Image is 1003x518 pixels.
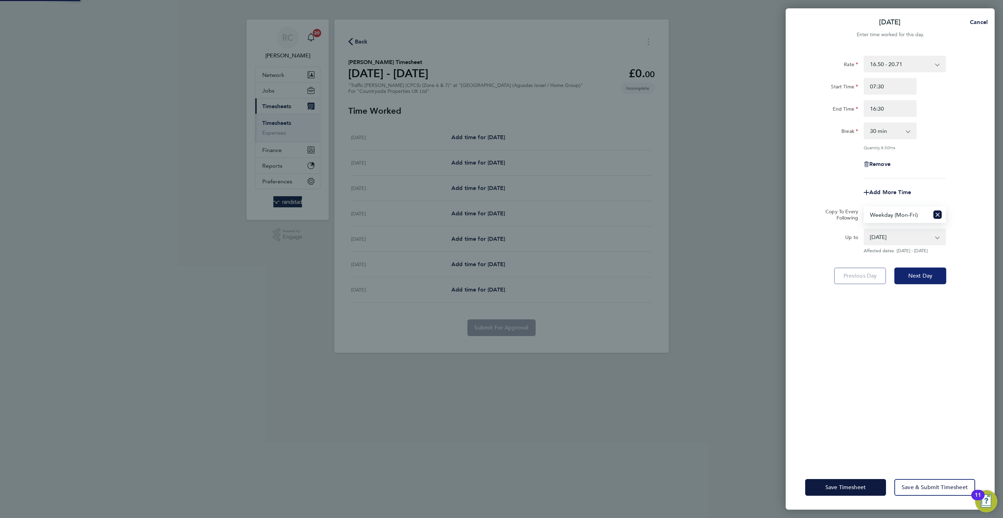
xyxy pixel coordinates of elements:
[879,17,901,27] p: [DATE]
[786,31,995,39] div: Enter time worked for this day.
[864,100,917,117] input: E.g. 18:00
[902,484,968,491] span: Save & Submit Timesheet
[864,248,946,254] span: Affected dates: [DATE] - [DATE]
[894,479,975,496] button: Save & Submit Timesheet
[831,83,858,92] label: Start Time
[841,128,858,136] label: Break
[908,272,932,279] span: Next Day
[968,19,988,25] span: Cancel
[864,161,891,167] button: Remove
[825,484,866,491] span: Save Timesheet
[881,145,889,150] span: 8.50
[833,106,858,114] label: End Time
[845,234,858,242] label: Up to
[805,479,886,496] button: Save Timesheet
[975,495,981,504] div: 11
[975,490,997,512] button: Open Resource Center, 11 new notifications
[864,190,911,195] button: Add More Time
[869,189,911,196] span: Add More Time
[959,15,995,29] button: Cancel
[864,145,946,150] div: Quantity: hrs
[869,161,891,167] span: Remove
[933,207,942,222] button: Reset selection
[864,78,917,95] input: E.g. 08:00
[894,268,946,284] button: Next Day
[820,208,858,221] label: Copy To Every Following
[844,61,858,70] label: Rate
